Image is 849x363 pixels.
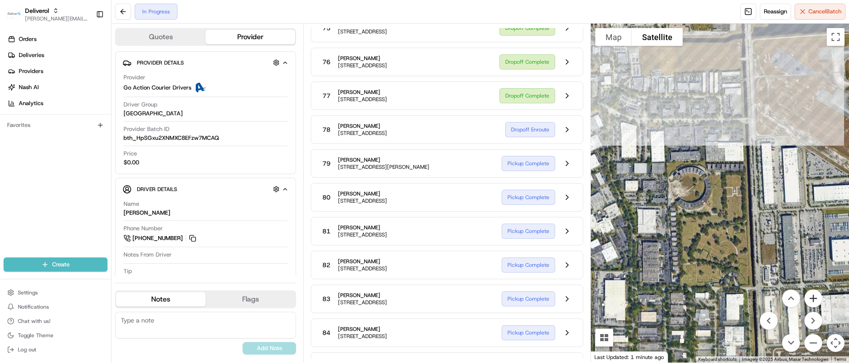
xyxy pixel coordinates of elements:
[760,312,778,330] button: Move left
[23,57,147,67] input: Clear
[760,4,791,20] button: Reassign
[124,101,157,109] span: Driver Group
[338,326,387,333] span: [PERSON_NAME]
[593,351,622,363] a: Open this area in Google Maps (opens a new window)
[742,357,828,362] span: Imagery ©2025 Airbus, Maxar Technologies
[338,197,387,204] span: [STREET_ADDRESS]
[632,28,683,46] button: Show satellite imagery
[322,193,330,202] span: 80
[18,129,68,138] span: Knowledge Base
[4,64,111,78] a: Providers
[75,130,82,137] div: 💻
[25,15,89,22] button: [PERSON_NAME][EMAIL_ADDRESS][PERSON_NAME][DOMAIN_NAME]
[782,334,800,352] button: Move down
[116,30,206,44] button: Quotes
[4,80,111,94] a: Nash AI
[698,356,737,363] button: Keyboard shortcuts
[206,30,295,44] button: Provider
[4,96,111,110] a: Analytics
[72,126,147,142] a: 💻API Documentation
[124,233,198,243] a: [PHONE_NUMBER]
[338,130,387,137] span: [STREET_ADDRESS]
[89,151,108,158] span: Pylon
[338,190,387,197] span: [PERSON_NAME]
[322,328,330,337] span: 84
[52,261,70,269] span: Create
[124,159,139,167] span: $0.00
[206,292,295,306] button: Flags
[124,200,139,208] span: Name
[4,32,111,46] a: Orders
[322,159,330,168] span: 79
[827,334,845,352] button: Map camera controls
[4,48,111,62] a: Deliveries
[595,28,632,46] button: Show street map
[30,85,146,94] div: Start new chat
[4,4,92,25] button: DeliverolDeliverol[PERSON_NAME][EMAIL_ADDRESS][PERSON_NAME][DOMAIN_NAME]
[338,265,387,272] span: [STREET_ADDRESS]
[338,292,387,299] span: [PERSON_NAME]
[338,28,440,35] span: [STREET_ADDRESS]
[123,55,288,70] button: Provider Details
[808,8,841,16] span: Cancel Batch
[116,292,206,306] button: Notes
[124,267,132,275] span: Tip
[137,186,177,193] span: Driver Details
[322,57,330,66] span: 76
[4,257,107,272] button: Create
[827,28,845,46] button: Toggle fullscreen view
[124,125,169,133] span: Provider Batch ID
[124,73,145,82] span: Provider
[19,51,44,59] span: Deliveries
[322,24,330,33] span: 75
[19,83,39,91] span: Nash AI
[25,6,49,15] button: Deliverol
[4,286,107,299] button: Settings
[7,8,21,20] img: Deliverol
[338,163,429,171] span: [STREET_ADDRESS][PERSON_NAME]
[322,227,330,236] span: 81
[338,299,387,306] span: [STREET_ADDRESS]
[5,126,72,142] a: 📗Knowledge Base
[338,156,429,163] span: [PERSON_NAME]
[4,118,107,132] div: Favorites
[322,261,330,269] span: 82
[9,9,27,27] img: Nash
[4,301,107,313] button: Notifications
[18,346,36,353] span: Log out
[195,82,206,93] img: ActionCourier.png
[322,294,330,303] span: 83
[338,62,387,69] span: [STREET_ADDRESS]
[338,122,387,130] span: [PERSON_NAME]
[4,343,107,356] button: Log out
[834,357,846,362] a: Terms (opens in new tab)
[591,351,668,363] div: Last Updated: 1 minute ago
[18,303,49,310] span: Notifications
[338,55,387,62] span: [PERSON_NAME]
[9,85,25,101] img: 1736555255976-a54dd68f-1ca7-489b-9aae-adbdc363a1c4
[804,334,822,352] button: Zoom out
[30,94,113,101] div: We're available if you need us!
[804,312,822,330] button: Move right
[804,290,822,307] button: Zoom in
[124,209,170,217] div: [PERSON_NAME]
[19,99,43,107] span: Analytics
[18,318,50,325] span: Chat with us!
[124,251,172,259] span: Notes From Driver
[4,315,107,327] button: Chat with us!
[9,130,16,137] div: 📗
[9,36,162,50] p: Welcome 👋
[782,290,800,307] button: Move up
[338,96,387,103] span: [STREET_ADDRESS]
[19,67,43,75] span: Providers
[18,289,38,296] span: Settings
[595,329,613,347] button: Tilt map
[338,231,387,238] span: [STREET_ADDRESS]
[137,59,184,66] span: Provider Details
[152,88,162,98] button: Start new chat
[124,150,137,158] span: Price
[124,224,163,232] span: Phone Number
[18,332,54,339] span: Toggle Theme
[338,333,387,340] span: [STREET_ADDRESS]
